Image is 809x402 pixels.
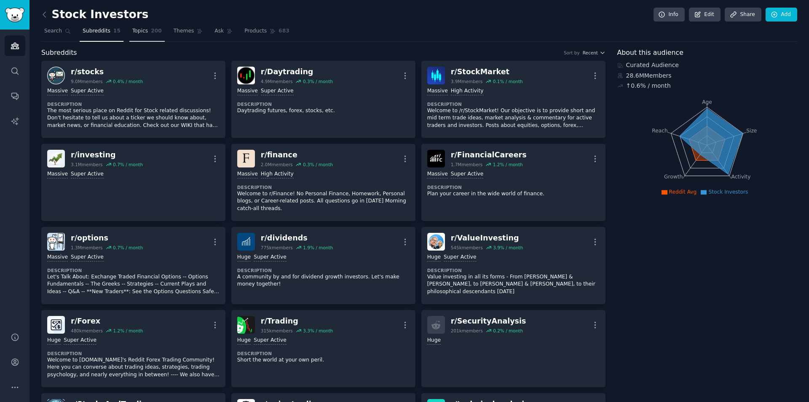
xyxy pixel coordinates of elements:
[237,267,410,273] dt: Description
[261,162,293,167] div: 2.0M members
[214,27,224,35] span: Ask
[129,24,165,42] a: Topics200
[244,27,267,35] span: Products
[83,27,110,35] span: Subreddits
[47,254,68,262] div: Massive
[303,162,333,167] div: 0.3 % / month
[261,170,294,178] div: High Activity
[421,227,605,304] a: ValueInvestingr/ValueInvesting545kmembers3.9% / monthHugeSuper ActiveDescriptionValue investing i...
[303,78,333,84] div: 0.3 % / month
[241,24,292,42] a: Products683
[279,27,289,35] span: 683
[71,170,104,178] div: Super Active
[47,316,65,334] img: Forex
[47,87,68,95] div: Massive
[231,227,415,304] a: dividendsr/dividends775kmembers1.9% / monthHugeSuper ActiveDescriptionA community by and for divi...
[427,273,600,296] p: Value investing in all its forms - From [PERSON_NAME] & [PERSON_NAME], to [PERSON_NAME] & [PERSON...
[132,27,148,35] span: Topics
[237,170,258,178] div: Massive
[652,127,668,133] tspan: Reach
[47,267,220,273] dt: Description
[261,150,333,160] div: r/ finance
[71,87,104,95] div: Super Active
[237,87,258,95] div: Massive
[237,184,410,190] dt: Description
[617,71,798,80] div: 28.6M Members
[113,328,143,334] div: 1.2 % / month
[493,245,523,251] div: 3.9 % / month
[71,150,143,160] div: r/ investing
[237,356,410,364] p: Short the world at your own peril.
[237,150,255,167] img: finance
[47,351,220,356] dt: Description
[303,245,333,251] div: 1.9 % / month
[47,356,220,379] p: Welcome to [DOMAIN_NAME]'s Reddit Forex Trading Community! Here you can converse about trading id...
[113,245,143,251] div: 0.7 % / month
[41,227,225,304] a: optionsr/options1.3Mmembers0.7% / monthMassiveSuper ActiveDescriptionLet's Talk About: Exchange T...
[71,245,103,251] div: 1.3M members
[71,67,143,77] div: r/ stocks
[451,162,483,167] div: 1.7M members
[237,351,410,356] dt: Description
[421,61,605,138] a: StockMarketr/StockMarket3.9Mmembers0.1% / monthMassiveHigh ActivityDescriptionWelcome to /r/Stock...
[421,144,605,221] a: FinancialCareersr/FinancialCareers1.7Mmembers1.2% / monthMassiveSuper ActiveDescriptionPlan your ...
[174,27,194,35] span: Themes
[41,61,225,138] a: stocksr/stocks9.0Mmembers0.4% / monthMassiveSuper ActiveDescriptionThe most serious place on Redd...
[583,50,598,56] span: Recent
[41,310,225,387] a: Forexr/Forex480kmembers1.2% / monthHugeSuper ActiveDescriptionWelcome to [DOMAIN_NAME]'s Reddit F...
[617,48,683,58] span: About this audience
[702,99,712,105] tspan: Age
[493,162,523,167] div: 1.2 % / month
[427,67,445,84] img: StockMarket
[237,337,251,345] div: Huge
[71,233,143,243] div: r/ options
[689,8,721,22] a: Edit
[664,174,683,180] tspan: Growth
[47,107,220,130] p: The most serious place on Reddit for Stock related discussions! Don't hesitate to tell us about a...
[708,189,748,195] span: Stock Investors
[254,337,287,345] div: Super Active
[427,150,445,167] img: FinancialCareers
[261,245,293,251] div: 775k members
[151,27,162,35] span: 200
[731,174,750,180] tspan: Activity
[71,162,103,167] div: 3.1M members
[564,50,580,56] div: Sort by
[451,233,523,243] div: r/ ValueInvesting
[231,144,415,221] a: financer/finance2.0Mmembers0.3% / monthMassiveHigh ActivityDescriptionWelcome to r/Finance! No Pe...
[451,67,523,77] div: r/ StockMarket
[303,328,333,334] div: 3.3 % / month
[427,170,448,178] div: Massive
[261,233,333,243] div: r/ dividends
[47,170,68,178] div: Massive
[493,78,523,84] div: 0.1 % / month
[237,273,410,288] p: A community by and for dividend growth investors. Let's make money together!
[427,107,600,130] p: Welcome to /r/StockMarket! Our objective is to provide short and mid term trade ideas, market ana...
[427,233,445,251] img: ValueInvesting
[493,328,523,334] div: 0.2 % / month
[669,189,697,195] span: Reddit Avg
[47,273,220,296] p: Let's Talk About: Exchange Traded Financial Options -- Options Fundamentals -- The Greeks -- Stra...
[71,78,103,84] div: 9.0M members
[47,101,220,107] dt: Description
[427,184,600,190] dt: Description
[427,190,600,198] p: Plan your career in the wide world of finance.
[237,67,255,84] img: Daytrading
[626,81,671,90] div: ↑ 0.6 % / month
[44,27,62,35] span: Search
[451,78,483,84] div: 3.9M members
[80,24,123,42] a: Subreddits15
[451,245,483,251] div: 545k members
[237,316,255,334] img: Trading
[47,233,65,251] img: options
[113,27,121,35] span: 15
[41,48,77,58] span: Subreddits
[237,101,410,107] dt: Description
[654,8,685,22] a: Info
[444,254,477,262] div: Super Active
[237,107,410,115] p: Daytrading futures, forex, stocks, etc.
[47,67,65,84] img: stocks
[254,254,287,262] div: Super Active
[237,254,251,262] div: Huge
[71,254,104,262] div: Super Active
